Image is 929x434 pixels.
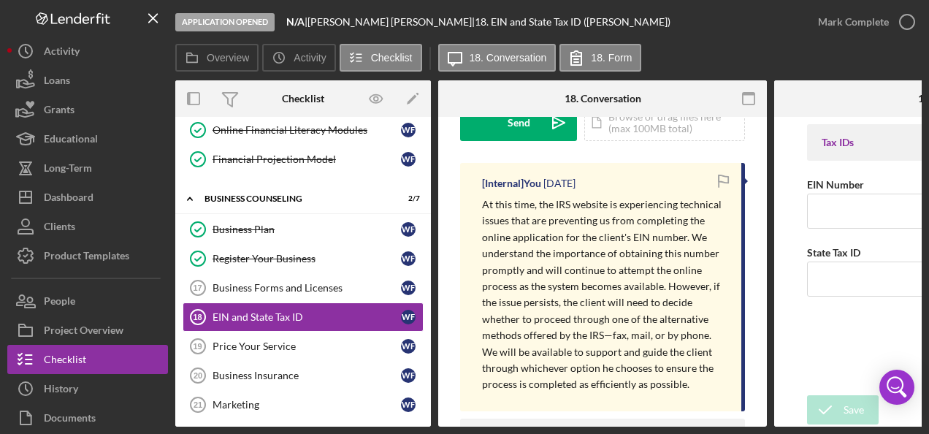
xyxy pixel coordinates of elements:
[183,115,424,145] a: Online Financial Literacy ModulesWF
[207,52,249,64] label: Overview
[44,212,75,245] div: Clients
[844,395,864,425] div: Save
[213,282,401,294] div: Business Forms and Licenses
[401,310,416,324] div: W F
[401,281,416,295] div: W F
[7,37,168,66] button: Activity
[44,286,75,319] div: People
[401,339,416,354] div: W F
[482,178,541,189] div: [Internal] You
[213,311,401,323] div: EIN and State Tax ID
[193,283,202,292] tspan: 17
[183,244,424,273] a: Register Your BusinessWF
[543,178,576,189] time: 2025-09-04 19:01
[44,241,129,274] div: Product Templates
[394,194,420,203] div: 2 / 7
[282,93,324,104] div: Checklist
[183,145,424,174] a: Financial Projection ModelWF
[879,370,914,405] div: Open Intercom Messenger
[340,44,422,72] button: Checklist
[7,316,168,345] button: Project Overview
[7,95,168,124] button: Grants
[508,104,530,141] div: Send
[294,52,326,64] label: Activity
[193,342,202,351] tspan: 19
[401,123,416,137] div: W F
[438,44,557,72] button: 18. Conversation
[401,152,416,167] div: W F
[213,340,401,352] div: Price Your Service
[44,153,92,186] div: Long-Term
[7,241,168,270] button: Product Templates
[286,15,305,28] b: N/A
[807,178,864,191] label: EIN Number
[565,93,641,104] div: 18. Conversation
[7,153,168,183] button: Long-Term
[401,368,416,383] div: W F
[286,16,307,28] div: |
[44,66,70,99] div: Loans
[44,95,74,128] div: Grants
[559,44,641,72] button: 18. Form
[213,253,401,264] div: Register Your Business
[807,246,860,259] label: State Tax ID
[213,224,401,235] div: Business Plan
[194,371,202,380] tspan: 20
[44,374,78,407] div: History
[7,286,168,316] button: People
[175,13,275,31] div: Application Opened
[401,251,416,266] div: W F
[44,183,93,216] div: Dashboard
[44,124,98,157] div: Educational
[7,124,168,153] button: Educational
[213,399,401,411] div: Marketing
[262,44,335,72] button: Activity
[803,7,922,37] button: Mark Complete
[307,16,475,28] div: [PERSON_NAME] [PERSON_NAME] |
[7,403,168,433] button: Documents
[7,345,168,374] button: Checklist
[183,390,424,419] a: 21MarketingWF
[193,313,202,321] tspan: 18
[44,316,123,349] div: Project Overview
[204,194,383,203] div: Business Counseling
[470,52,547,64] label: 18. Conversation
[183,361,424,390] a: 20Business InsuranceWF
[213,153,401,165] div: Financial Projection Model
[7,66,168,95] button: Loans
[183,273,424,302] a: 17Business Forms and LicensesWF
[475,16,670,28] div: 18. EIN and State Tax ID ([PERSON_NAME])
[807,395,879,425] button: Save
[460,104,577,141] button: Send
[7,212,168,241] button: Clients
[194,400,202,409] tspan: 21
[401,397,416,412] div: W F
[482,197,727,393] p: At this time, the IRS website is experiencing technical issues that are preventing us from comple...
[7,374,168,403] button: History
[183,332,424,361] a: 19Price Your ServiceWF
[175,44,259,72] button: Overview
[183,215,424,244] a: Business PlanWF
[44,37,80,69] div: Activity
[44,345,86,378] div: Checklist
[183,302,424,332] a: 18EIN and State Tax IDWF
[213,124,401,136] div: Online Financial Literacy Modules
[818,7,889,37] div: Mark Complete
[213,370,401,381] div: Business Insurance
[591,52,632,64] label: 18. Form
[401,222,416,237] div: W F
[7,183,168,212] button: Dashboard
